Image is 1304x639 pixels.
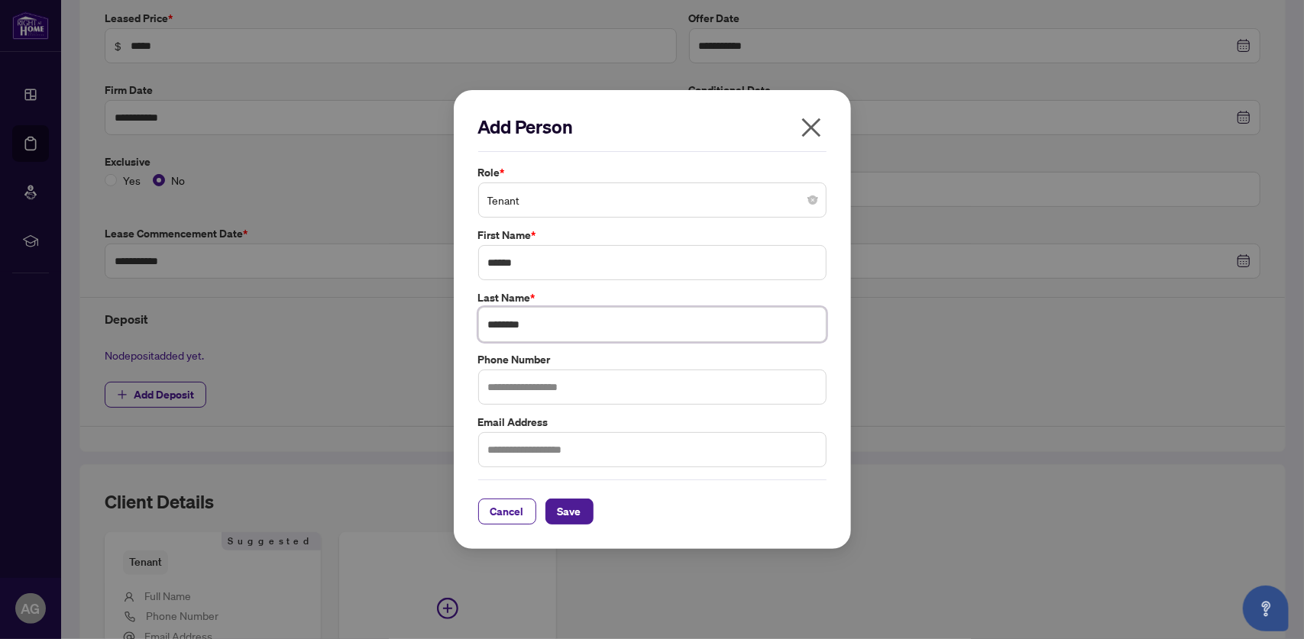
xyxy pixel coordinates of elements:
[478,499,536,524] button: Cancel
[1243,586,1289,631] button: Open asap
[478,115,827,139] h2: Add Person
[478,227,827,244] label: First Name
[545,499,594,524] button: Save
[478,164,827,181] label: Role
[808,195,817,205] span: close-circle
[490,499,524,524] span: Cancel
[478,351,827,368] label: Phone Number
[487,186,817,215] span: Tenant
[478,289,827,306] label: Last Name
[478,414,827,431] label: Email Address
[558,499,581,524] span: Save
[799,115,823,140] span: close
